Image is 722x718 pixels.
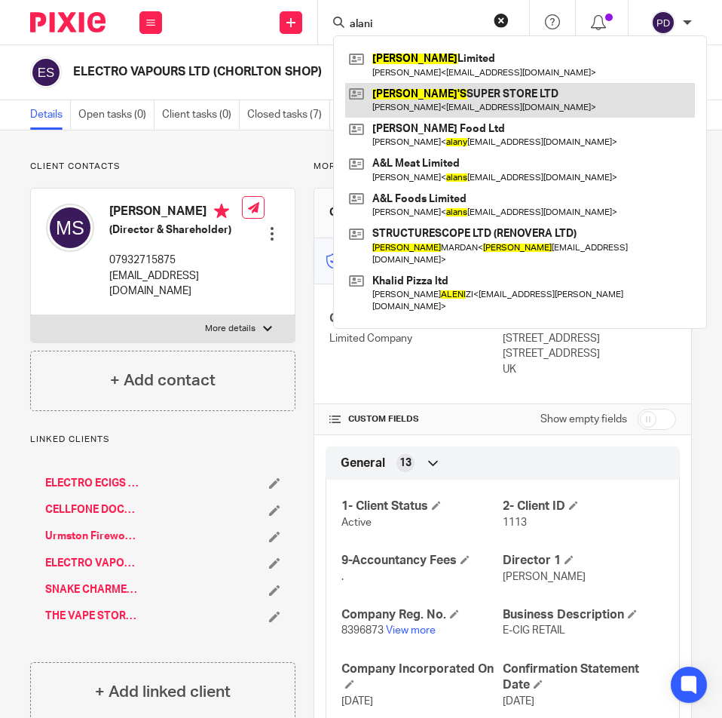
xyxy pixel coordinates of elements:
button: Clear [494,13,509,28]
p: Client contacts [30,161,295,173]
span: [DATE] [341,696,373,707]
h4: [PERSON_NAME] [109,204,242,222]
h4: Director 1 [503,553,664,569]
p: [STREET_ADDRESS] [503,331,676,346]
span: E-CIG RETAIL [503,625,565,636]
p: More details [314,161,692,173]
span: General [341,456,385,471]
a: View more [386,625,436,636]
span: [PERSON_NAME] [503,572,586,582]
h4: Client type [329,311,503,327]
h3: Client manager [329,205,405,220]
h2: ELECTRO VAPOURS LTD (CHORLTON SHOP) [73,64,404,80]
p: UK [503,362,676,377]
h4: 2- Client ID [503,499,664,514]
a: Closed tasks (7) [247,100,330,130]
h4: Confirmation Statement Date [503,661,664,694]
a: Urmston Fireworks Limited [45,529,139,544]
a: Details [30,100,71,130]
i: Primary [214,204,229,219]
img: Pixie [30,12,106,32]
span: 1113 [503,517,527,528]
h4: + Add linked client [95,680,231,704]
h4: Business Description [503,607,664,623]
label: Show empty fields [540,412,627,427]
p: 07932715875 [109,253,242,268]
span: [DATE] [503,696,534,707]
a: CELLFONE DOCTOR LIMITED (CHARLTON SHOP) [45,502,139,517]
a: ELECTRO ECIGS LIMITED (URMESTON SHOP 2ND HALF)) [45,476,139,491]
h4: Company Reg. No. [341,607,503,623]
img: svg%3E [46,204,94,252]
span: 13 [399,456,411,471]
img: svg%3E [651,11,675,35]
h4: 1- Client Status [341,499,503,514]
span: 8396873 [341,625,384,636]
span: . [341,572,344,582]
h4: + Add contact [110,369,216,392]
p: [STREET_ADDRESS] [503,346,676,361]
p: [EMAIL_ADDRESS][DOMAIN_NAME] [109,268,242,299]
h4: CUSTOM FIELDS [329,413,503,425]
p: Linked clients [30,434,295,446]
a: Open tasks (0) [78,100,154,130]
img: svg%3E [30,57,62,88]
h4: 9-Accountancy Fees [341,553,503,569]
p: Limited Company [329,331,503,346]
a: ELECTRO VAPOURS UK LTD ( MACCLESFIELD) [45,556,139,571]
a: THE VAPE STORE (MANCHESTER) LTD [45,609,139,624]
a: Client tasks (0) [162,100,240,130]
h5: (Director & Shareholder) [109,222,242,238]
h4: Company Incorporated On [341,661,503,694]
span: Active [341,517,372,528]
p: Master code for secure communications and files [326,246,520,277]
p: More details [205,323,255,335]
input: Search [348,18,484,32]
a: SNAKE CHARMER LIMITED (MACCLESFIELD) [45,582,139,597]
